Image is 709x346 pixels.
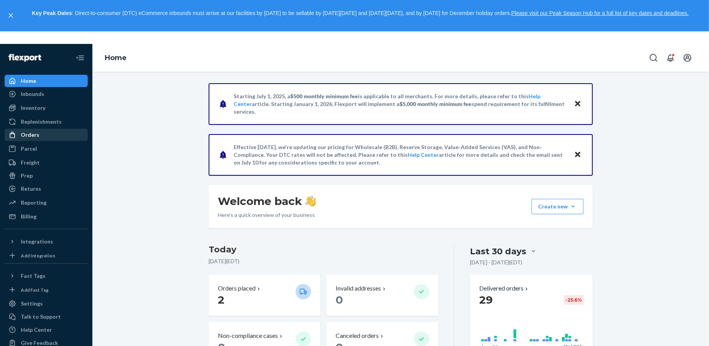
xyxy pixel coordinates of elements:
button: Fast Tags [5,270,88,282]
p: Invalid addresses [336,284,381,293]
button: Close [573,149,583,161]
div: Replenishments [21,118,62,126]
a: Add Integration [5,251,88,260]
a: Please visit our Peak Season Hub for a full list of key dates and deadlines. [511,10,689,16]
button: Close Navigation [72,50,88,66]
ol: breadcrumbs [99,47,133,69]
a: Help Center [408,151,439,158]
div: Help Center [21,326,52,334]
span: $500 monthly minimum fee [290,93,358,99]
span: $5,000 monthly minimum fee [400,101,472,107]
button: Create new [532,199,584,214]
a: Billing [5,210,88,223]
a: Talk to Support [5,311,88,323]
button: Delivered orders [479,284,530,293]
div: Add Integration [21,252,55,259]
button: Integrations [5,235,88,248]
a: Parcel [5,143,88,155]
button: close, [7,12,15,19]
a: Add Fast Tag [5,285,88,294]
div: Parcel [21,145,37,153]
a: Home [105,54,127,62]
div: Orders [21,131,39,139]
a: Reporting [5,197,88,209]
p: Canceled orders [336,331,379,340]
p: Here’s a quick overview of your business [218,211,316,219]
div: Inbounds [21,90,44,98]
div: Inventory [21,104,45,112]
a: Freight [5,156,88,169]
p: Orders placed [218,284,256,293]
span: 0 [336,293,343,306]
div: Returns [21,185,41,193]
div: Last 30 days [470,245,526,257]
button: Open notifications [663,50,678,66]
div: Reporting [21,199,47,207]
p: Effective [DATE], we're updating our pricing for Wholesale (B2B), Reserve Storage, Value-Added Se... [234,143,567,166]
div: Integrations [21,238,53,245]
a: Inventory [5,102,88,114]
h3: Today [209,244,438,256]
button: Close [573,99,583,110]
div: Home [21,77,36,85]
div: Billing [21,213,37,220]
span: 2 [218,293,224,306]
div: Settings [21,300,43,307]
a: Inbounds [5,88,88,100]
a: Settings [5,297,88,310]
strong: Key Peak Dates [32,10,72,16]
a: Prep [5,170,88,182]
div: Add Fast Tag [21,287,48,293]
p: Non-compliance cases [218,331,278,340]
a: Home [5,75,88,87]
a: Orders [5,129,88,141]
div: Prep [21,172,33,180]
div: Talk to Support [21,313,61,321]
p: Starting July 1, 2025, a is applicable to all merchants. For more details, please refer to this a... [234,92,567,116]
div: Freight [21,159,40,166]
p: : Direct-to-consumer (DTC) eCommerce inbounds must arrive at our facilities by [DATE] to be sella... [18,7,702,20]
p: [DATE] - [DATE] ( EDT ) [470,259,522,266]
button: Orders placed 2 [209,275,320,316]
button: Open account menu [680,50,695,66]
span: 29 [479,293,493,306]
img: hand-wave emoji [305,196,316,207]
a: Replenishments [5,116,88,128]
div: Fast Tags [21,272,45,280]
a: Help Center [5,324,88,336]
h1: Welcome back [218,194,316,208]
p: [DATE] ( EDT ) [209,257,438,265]
button: Invalid addresses 0 [326,275,438,316]
img: Flexport logo [8,54,41,62]
a: Returns [5,183,88,195]
div: -25.6 % [564,295,584,305]
button: Open Search Box [646,50,661,66]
